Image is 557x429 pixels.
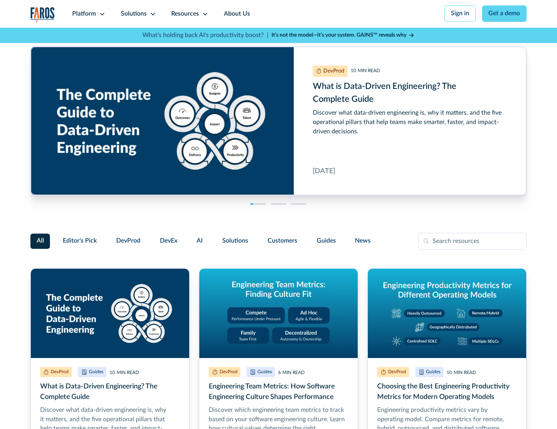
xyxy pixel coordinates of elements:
[418,233,527,250] input: Search resources
[37,236,44,246] span: All
[116,236,140,246] span: DevProd
[317,236,336,246] span: Guides
[30,7,55,23] a: home
[482,5,527,22] a: Get a demo
[444,5,476,22] a: Sign in
[368,269,526,358] img: Graphic titled 'Engineering productivity metrics for different operating models' showing five mod...
[30,233,527,250] form: Filter Form
[268,236,297,246] span: Customers
[355,236,371,246] span: News
[63,236,97,246] span: Editor's Pick
[30,7,55,23] img: Logo of the analytics and reporting company Faros.
[72,9,96,19] div: Platform
[271,32,406,38] strong: It’s not the model—it’s your system. GAINS™ reveals why
[271,31,415,39] a: It’s not the model—it’s your system. GAINS™ reveals why
[199,269,358,358] img: Graphic titled 'Engineering Team Metrics: Finding Culture Fit' with four cultural models: Compete...
[160,236,177,246] span: DevEx
[121,9,147,19] div: Solutions
[142,31,268,40] p: What's holding back AI's productivity boost? |
[197,236,203,246] span: AI
[31,47,527,195] a: What is Data-Driven Engineering? The Complete Guide
[171,9,199,19] div: Resources
[31,269,189,358] img: Graphic titled 'The Complete Guide to Data-Driven Engineering' showing five pillars around a cent...
[222,236,248,246] span: Solutions
[31,47,527,195] div: cms-link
